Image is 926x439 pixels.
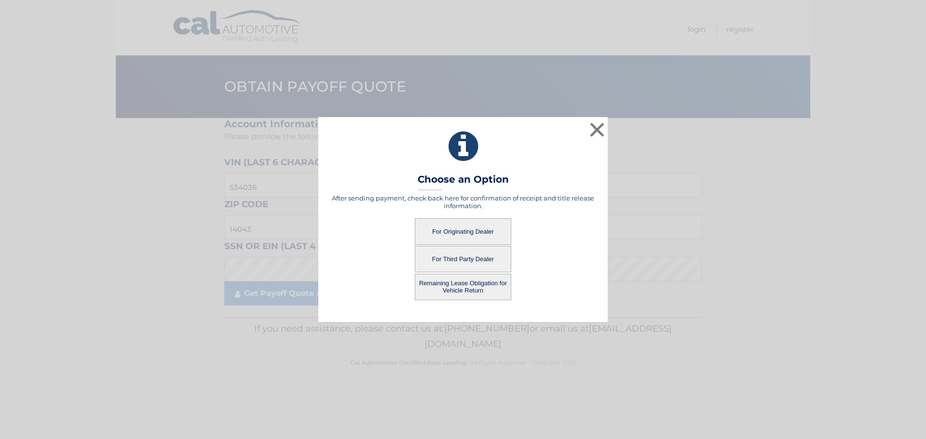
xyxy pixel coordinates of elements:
h5: After sending payment, check back here for confirmation of receipt and title release information. [330,194,596,210]
button: For Originating Dealer [415,218,511,245]
button: Remaining Lease Obligation for Vehicle Return [415,274,511,300]
button: × [587,120,607,139]
button: For Third Party Dealer [415,246,511,272]
h3: Choose an Option [418,173,509,190]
